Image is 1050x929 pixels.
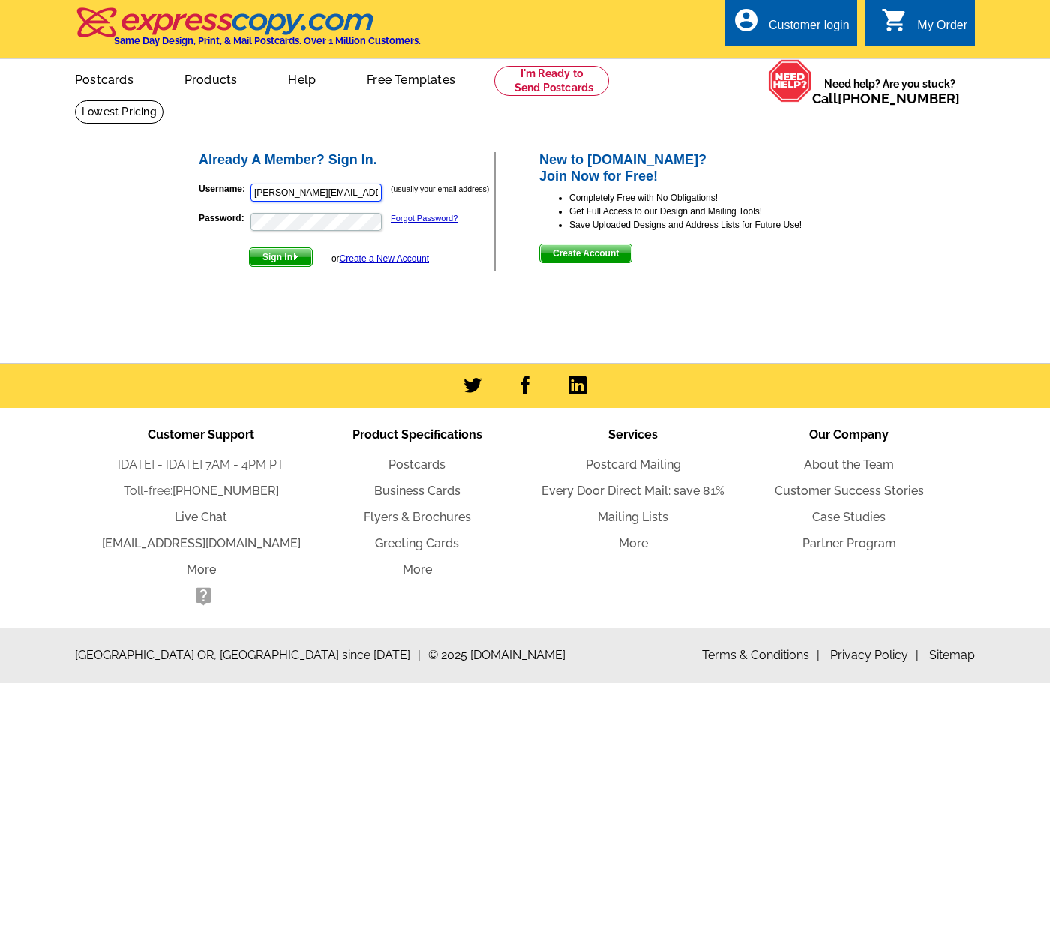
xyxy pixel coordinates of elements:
a: More [187,562,216,577]
a: [PHONE_NUMBER] [838,91,960,106]
a: shopping_cart My Order [881,16,967,35]
span: Need help? Are you stuck? [812,76,967,106]
img: help [768,59,812,103]
span: Create Account [540,244,631,262]
a: Flyers & Brochures [364,510,471,524]
span: [GEOGRAPHIC_DATA] OR, [GEOGRAPHIC_DATA] since [DATE] [75,646,421,664]
a: Business Cards [374,484,460,498]
a: [PHONE_NUMBER] [172,484,279,498]
a: Live Chat [175,510,227,524]
h2: Already A Member? Sign In. [199,152,493,169]
a: More [619,536,648,550]
li: Toll-free: [93,482,309,500]
a: Free Templates [343,61,479,96]
a: Case Studies [812,510,886,524]
span: © 2025 [DOMAIN_NAME] [428,646,565,664]
small: (usually your email address) [391,184,489,193]
a: Forgot Password? [391,214,457,223]
i: account_circle [733,7,760,34]
a: Same Day Design, Print, & Mail Postcards. Over 1 Million Customers. [75,18,421,46]
li: Completely Free with No Obligations! [569,191,853,205]
i: shopping_cart [881,7,908,34]
span: Services [608,427,658,442]
div: or [331,252,429,265]
div: Customer login [769,19,850,40]
h4: Same Day Design, Print, & Mail Postcards. Over 1 Million Customers. [114,35,421,46]
button: Create Account [539,244,632,263]
button: Sign In [249,247,313,267]
li: [DATE] - [DATE] 7AM - 4PM PT [93,456,309,474]
span: Customer Support [148,427,254,442]
img: button-next-arrow-white.png [292,253,299,260]
a: Postcard Mailing [586,457,681,472]
a: More [403,562,432,577]
a: Create a New Account [340,253,429,264]
a: Greeting Cards [375,536,459,550]
a: Partner Program [802,536,896,550]
span: Call [812,91,960,106]
a: Postcards [388,457,445,472]
a: account_circle Customer login [733,16,850,35]
h2: New to [DOMAIN_NAME]? Join Now for Free! [539,152,853,184]
label: Password: [199,211,249,225]
a: Postcards [51,61,157,96]
a: About the Team [804,457,894,472]
a: Products [160,61,262,96]
li: Save Uploaded Designs and Address Lists for Future Use! [569,218,853,232]
span: Our Company [809,427,889,442]
a: Terms & Conditions [702,648,820,662]
span: Sign In [250,248,312,266]
a: Sitemap [929,648,975,662]
div: My Order [917,19,967,40]
span: Product Specifications [352,427,482,442]
a: Privacy Policy [830,648,919,662]
a: Help [264,61,340,96]
li: Get Full Access to our Design and Mailing Tools! [569,205,853,218]
a: [EMAIL_ADDRESS][DOMAIN_NAME] [102,536,301,550]
a: Mailing Lists [598,510,668,524]
a: Every Door Direct Mail: save 81% [541,484,724,498]
a: Customer Success Stories [775,484,924,498]
label: Username: [199,182,249,196]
